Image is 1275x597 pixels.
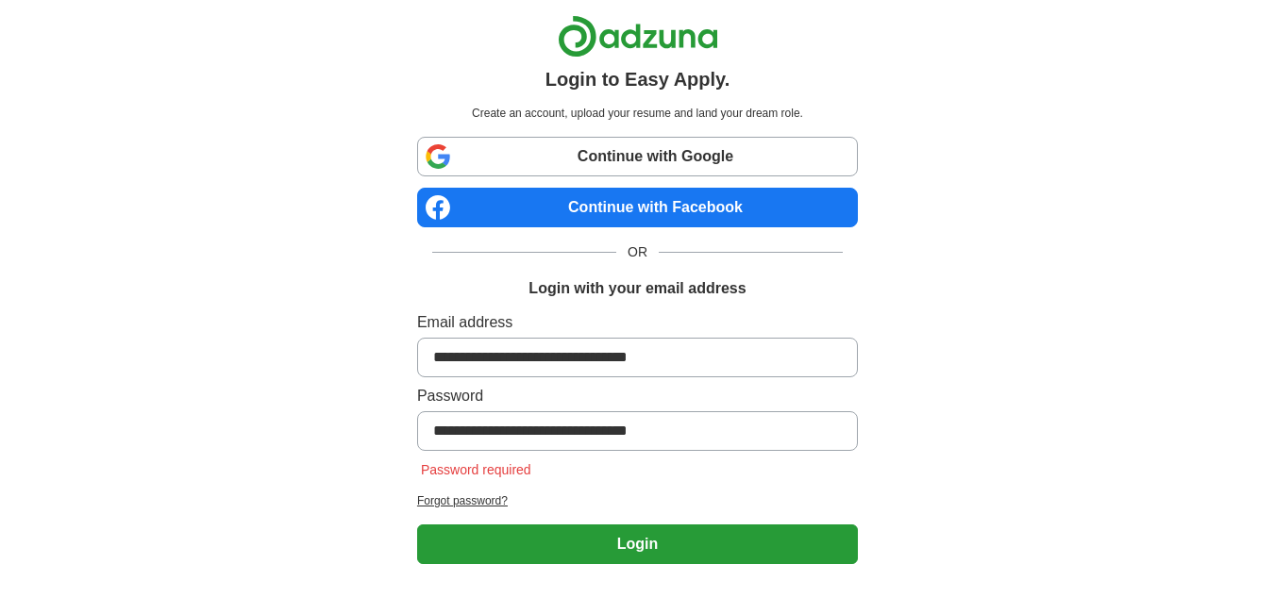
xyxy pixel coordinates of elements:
h1: Login to Easy Apply. [545,65,730,93]
a: Forgot password? [417,492,858,509]
span: Password required [417,462,535,477]
span: OR [616,242,659,262]
a: Continue with Facebook [417,188,858,227]
button: Login [417,524,858,564]
label: Password [417,385,858,407]
h1: Login with your email address [528,277,746,300]
img: Adzuna logo [558,15,718,58]
label: Email address [417,311,858,334]
p: Create an account, upload your resume and land your dream role. [421,105,854,122]
a: Continue with Google [417,137,858,176]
